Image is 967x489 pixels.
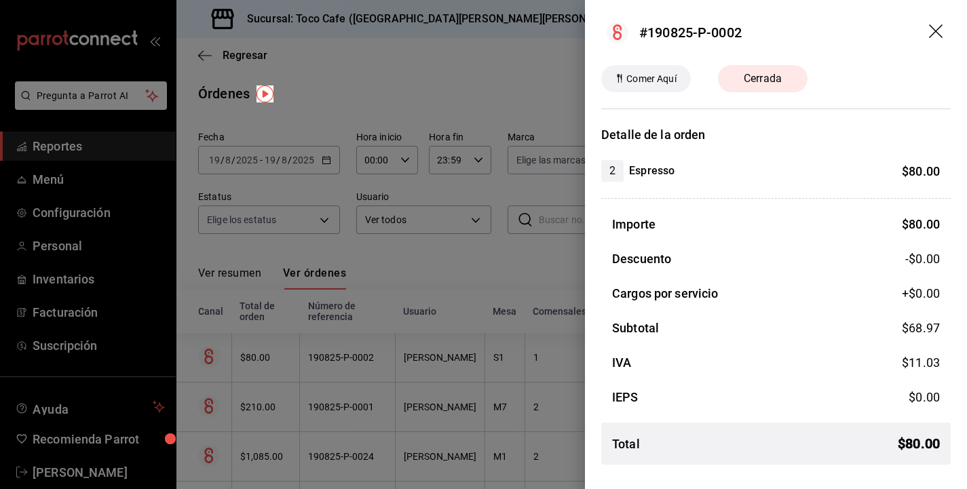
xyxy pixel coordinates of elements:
[639,22,742,43] div: #190825-P-0002
[736,71,790,87] span: Cerrada
[612,353,631,372] h3: IVA
[909,390,940,404] span: $ 0.00
[612,435,640,453] h3: Total
[902,217,940,231] span: $ 80.00
[898,433,940,454] span: $ 80.00
[612,388,639,406] h3: IEPS
[612,319,659,337] h3: Subtotal
[612,284,719,302] h3: Cargos por servicio
[629,163,675,179] h4: Espresso
[257,85,273,102] img: Tooltip marker
[929,24,945,41] button: drag
[902,321,940,335] span: $ 68.97
[902,355,940,370] span: $ 11.03
[601,163,624,179] span: 2
[905,250,940,268] span: -$0.00
[621,72,681,86] span: Comer Aquí
[902,164,940,178] span: $ 80.00
[612,215,656,233] h3: Importe
[601,125,951,144] h3: Detalle de la orden
[612,250,671,268] h3: Descuento
[902,284,940,302] span: +$ 0.00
